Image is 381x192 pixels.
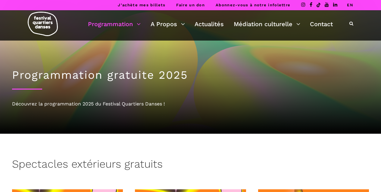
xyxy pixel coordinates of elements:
a: Contact [310,19,333,29]
h1: Programmation gratuite 2025 [12,69,369,82]
a: J’achète mes billets [118,3,165,7]
a: Actualités [195,19,224,29]
div: Découvrez la programmation 2025 du Festival Quartiers Danses ! [12,100,369,108]
a: Abonnez-vous à notre infolettre [216,3,290,7]
a: A Propos [151,19,185,29]
h3: Spectacles extérieurs gratuits [12,158,163,173]
a: Faire un don [176,3,205,7]
a: Médiation culturelle [234,19,300,29]
a: EN [347,3,353,7]
a: Programmation [88,19,141,29]
img: logo-fqd-med [28,12,58,36]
